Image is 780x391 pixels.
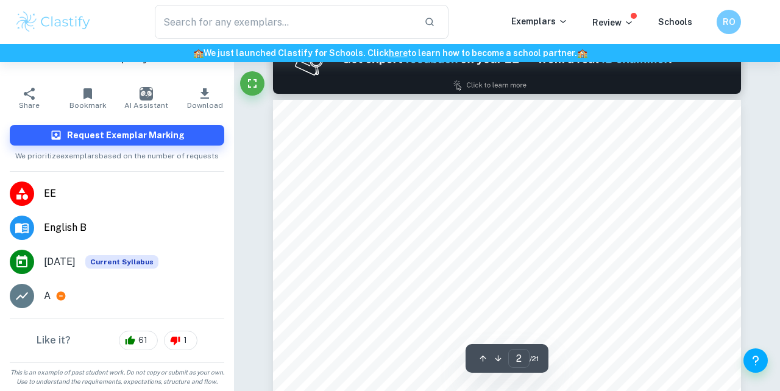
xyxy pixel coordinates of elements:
[85,255,158,269] span: Current Syllabus
[175,81,234,115] button: Download
[658,17,692,27] a: Schools
[357,312,491,322] span: Dissemination of Misinformation
[357,237,679,246] span: Manipulation of Language ...........................................................................
[357,199,679,208] span: Introduction .......................................................................................
[577,48,587,58] span: 🏫
[164,331,197,350] div: 1
[132,334,154,347] span: 61
[67,129,185,142] h6: Request Exemplar Marking
[44,255,76,269] span: [DATE]
[193,48,204,58] span: 🏫
[19,101,40,110] span: Share
[117,81,175,115] button: AI Assistant
[44,220,224,235] span: English B
[357,350,404,359] span: Conclusion
[675,350,686,359] span: 14
[743,348,768,373] button: Help and Feedback
[240,71,264,96] button: Fullscreen
[530,353,539,364] span: / 21
[511,15,568,28] p: Exemplars
[357,275,679,284] span: Propaganda .........................................................................................
[675,312,686,322] span: 10
[5,368,229,386] span: This is an example of past student work. Do not copy or submit as your own. Use to understand the...
[37,333,71,348] h6: Like it?
[124,101,168,110] span: AI Assistant
[2,46,778,60] h6: We just launched Clastify for Schools. Click to learn how to become a school partner.
[85,255,158,269] div: This exemplar is based on the current syllabus. Feel free to refer to it for inspiration/ideas wh...
[389,48,408,58] a: here
[680,275,685,284] span: 7
[15,146,219,161] span: We prioritize exemplars based on the number of requests
[329,157,408,166] span: Table of Contents
[493,312,675,322] span: .......................................................................
[187,101,223,110] span: Download
[406,350,674,359] span: ....................................................................................................
[44,289,51,303] p: A
[58,81,117,115] button: Bookmark
[140,87,153,100] img: AI Assistant
[10,125,224,146] button: Request Exemplar Marking
[722,15,736,29] h6: RO
[177,334,194,347] span: 1
[680,199,685,208] span: 1
[592,16,634,29] p: Review
[69,101,107,110] span: Bookmark
[680,237,685,246] span: 3
[717,10,741,34] button: RO
[119,331,158,350] div: 61
[15,10,92,34] img: Clastify logo
[44,186,224,201] span: EE
[155,5,414,39] input: Search for any exemplars...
